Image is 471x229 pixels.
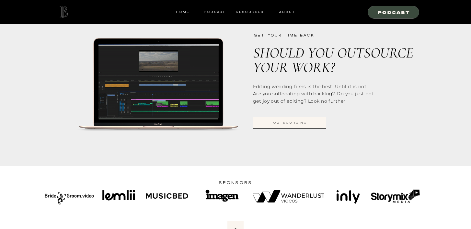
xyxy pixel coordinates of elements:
[279,9,295,15] a: ABOUT
[372,9,416,15] a: Podcast
[234,9,264,15] a: resources
[202,9,227,15] a: Podcast
[253,46,414,78] p: should you outsource your work?
[201,179,270,192] h1: sponsors
[253,83,376,107] p: Editing wedding films is the best. Until it is not. Are you suffocating with backlog? Do you just...
[176,9,190,15] a: HOME
[254,120,326,126] a: outsourcing
[254,32,377,38] p: get your time back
